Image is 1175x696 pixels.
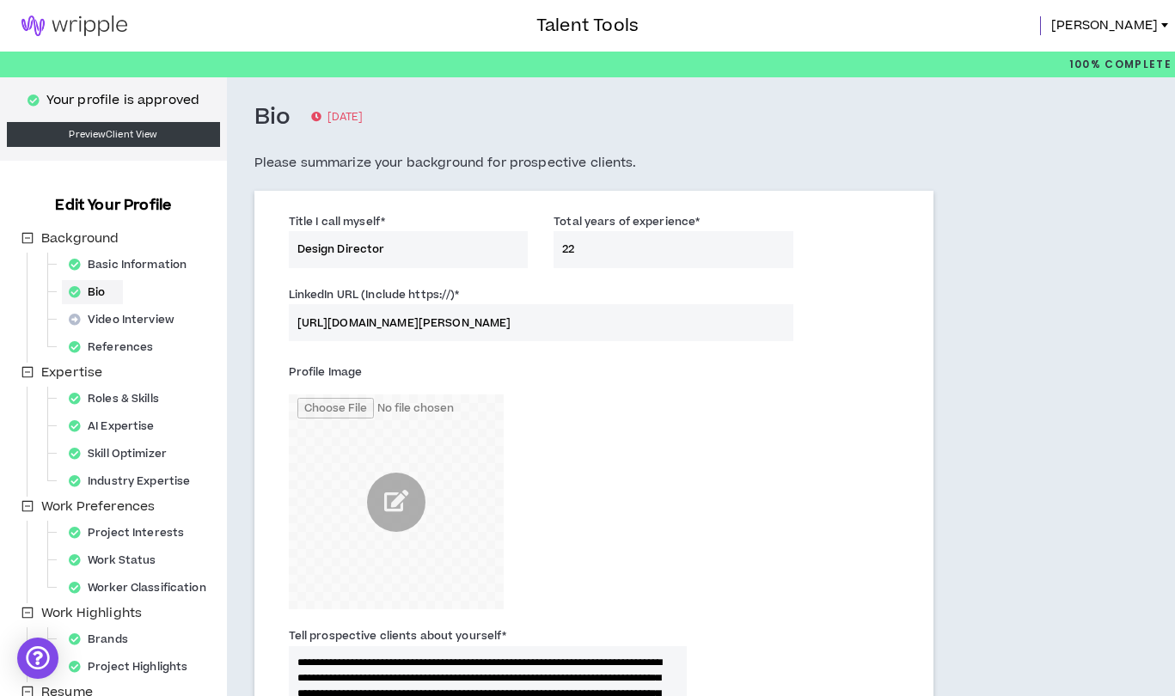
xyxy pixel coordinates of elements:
[62,521,201,545] div: Project Interests
[62,627,145,651] div: Brands
[311,109,363,126] p: [DATE]
[17,638,58,679] div: Open Intercom Messenger
[554,231,793,268] input: Years
[62,548,173,572] div: Work Status
[62,280,123,304] div: Bio
[41,229,119,247] span: Background
[62,253,204,277] div: Basic Information
[289,208,385,235] label: Title I call myself
[1051,16,1158,35] span: [PERSON_NAME]
[554,208,700,235] label: Total years of experience
[41,363,102,382] span: Expertise
[254,153,933,174] h5: Please summarize your background for prospective clients.
[536,13,639,39] h3: Talent Tools
[21,607,34,619] span: minus-square
[38,229,122,249] span: Background
[62,335,170,359] div: References
[289,231,528,268] input: e.g. Creative Director, Digital Strategist, etc.
[1069,52,1172,77] p: 100%
[38,497,158,517] span: Work Preferences
[62,387,176,411] div: Roles & Skills
[289,358,363,386] label: Profile Image
[38,363,106,383] span: Expertise
[254,103,291,132] h3: Bio
[62,308,192,332] div: Video Interview
[1101,57,1172,72] span: Complete
[46,91,199,110] p: Your profile is approved
[289,281,460,308] label: LinkedIn URL (Include https://)
[62,414,172,438] div: AI Expertise
[21,500,34,512] span: minus-square
[7,122,220,147] a: PreviewClient View
[21,366,34,378] span: minus-square
[48,195,178,216] h3: Edit Your Profile
[62,576,223,600] div: Worker Classification
[62,442,184,466] div: Skill Optimizer
[62,655,205,679] div: Project Highlights
[62,469,207,493] div: Industry Expertise
[289,622,507,650] label: Tell prospective clients about yourself
[38,603,145,624] span: Work Highlights
[289,304,793,341] input: LinkedIn URL
[21,232,34,244] span: minus-square
[41,498,155,516] span: Work Preferences
[41,604,142,622] span: Work Highlights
